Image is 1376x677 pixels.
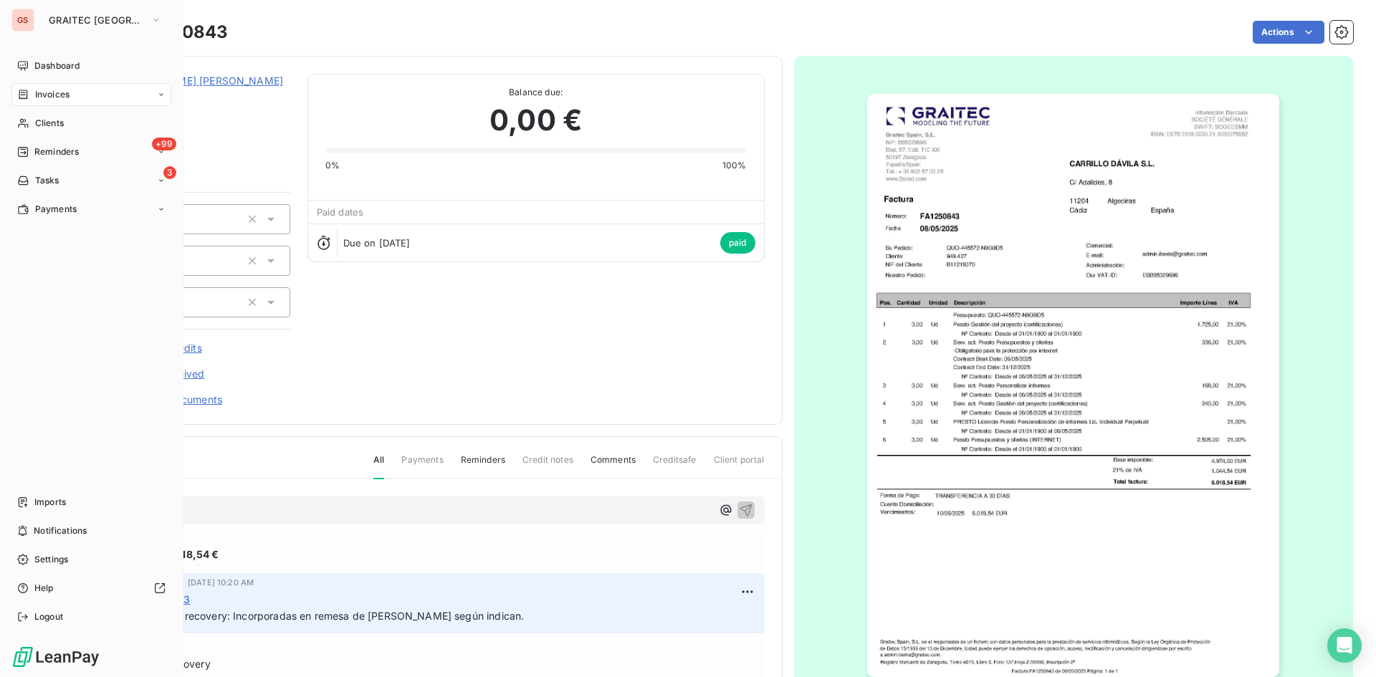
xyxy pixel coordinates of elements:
a: +99Reminders [11,140,171,163]
span: 0,00 € [489,99,582,142]
span: Due on [DATE] [343,237,411,249]
span: [DATE] 10:20 AM [188,578,254,587]
div: Open Intercom Messenger [1327,628,1362,663]
a: Payments [11,198,171,221]
a: Invoices [11,83,171,106]
span: 3 [163,166,176,179]
span: GRAITEC [GEOGRAPHIC_DATA] [49,14,145,26]
span: Clients [35,117,64,130]
span: Reminders [34,145,79,158]
span: Paid dates [317,206,364,218]
span: Help [34,582,54,595]
span: 949427 [113,91,290,102]
span: Balance due: [325,86,747,99]
span: Creditsafe [653,453,697,478]
a: Settings [11,548,171,571]
div: GS [11,9,34,32]
span: 0% [325,159,340,172]
span: Implementation of recovery: Incorporadas en remesa de [PERSON_NAME] según indican. [95,610,524,622]
span: +99 [152,138,176,150]
button: Actions [1253,21,1324,44]
a: 3Tasks [11,169,171,192]
span: Notifications [34,524,87,537]
span: Reminders [461,453,505,478]
span: paid [720,232,755,254]
a: Dashboard [11,54,171,77]
span: Settings [34,553,68,566]
span: 6018,54 € [168,547,219,562]
span: Tasks [35,174,59,187]
a: [PERSON_NAME] [PERSON_NAME] [113,75,283,87]
span: All [373,453,384,479]
a: Help [11,577,171,600]
a: Clients [11,112,171,135]
img: Logo LeanPay [11,645,100,668]
span: Imports [34,496,66,509]
span: Client portal [714,453,765,478]
a: Imports [11,491,171,514]
span: 100% [722,159,747,172]
span: Dashboard [34,59,80,72]
span: Payments [401,453,443,478]
span: Credit notes [522,453,573,478]
span: Invoices [35,88,70,101]
span: Comments [591,453,636,478]
img: invoice_thumbnail [867,94,1279,677]
span: Logout [34,610,63,623]
span: Payments [35,203,77,216]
